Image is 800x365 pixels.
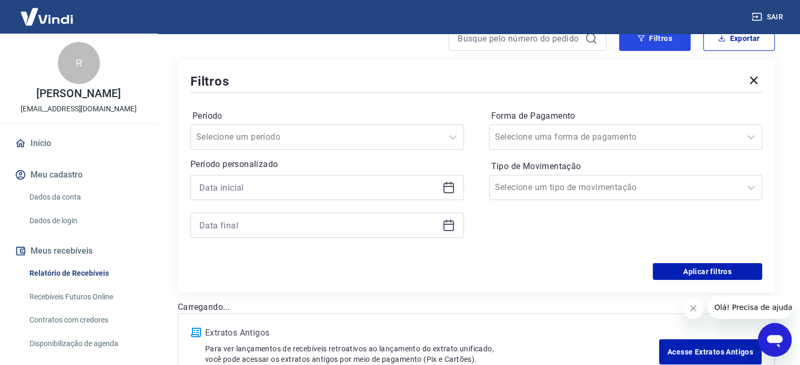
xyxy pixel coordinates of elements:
label: Tipo de Movimentação [491,160,761,173]
button: Aplicar filtros [653,263,762,280]
span: Olá! Precisa de ajuda? [6,7,88,16]
img: ícone [191,328,201,337]
div: R [58,42,100,84]
p: Extratos Antigos [205,327,659,339]
a: Dados da conta [25,186,145,208]
a: Contratos com credores [25,309,145,331]
p: Carregando... [178,301,775,314]
button: Exportar [703,26,775,51]
iframe: Mensagem da empresa [708,296,792,319]
p: [PERSON_NAME] [36,88,120,99]
input: Data inicial [199,180,438,195]
button: Meu cadastro [13,163,145,186]
p: Período personalizado [190,158,464,171]
input: Data final [199,217,438,233]
p: Para ver lançamentos de recebíveis retroativos ao lançamento do extrato unificado, você pode aces... [205,343,659,364]
a: Início [13,132,145,155]
h5: Filtros [190,73,229,90]
button: Filtros [619,26,691,51]
button: Meus recebíveis [13,239,145,263]
iframe: Fechar mensagem [683,298,704,319]
a: Acesse Extratos Antigos [659,339,762,364]
a: Recebíveis Futuros Online [25,286,145,308]
label: Forma de Pagamento [491,110,761,122]
p: [EMAIL_ADDRESS][DOMAIN_NAME] [21,103,137,114]
label: Período [193,110,462,122]
iframe: Botão para abrir a janela de mensagens [758,323,792,357]
input: Busque pelo número do pedido [458,30,581,46]
button: Sair [750,7,787,27]
a: Dados de login [25,210,145,232]
a: Disponibilização de agenda [25,333,145,354]
a: Relatório de Recebíveis [25,263,145,284]
img: Vindi [13,1,81,33]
